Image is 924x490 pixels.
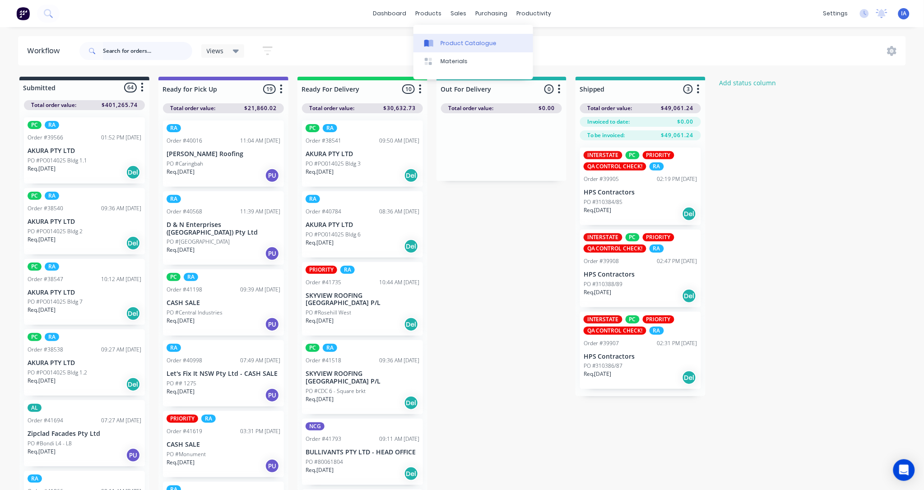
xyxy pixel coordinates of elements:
div: NCGOrder #4179309:11 AM [DATE]BULLIVANTS PTY LTD - HEAD OFFICEPO #80061804Req.[DATE]Del [302,419,423,485]
span: Total order value: [309,104,354,112]
div: INTERSTATEPCPRIORITYQA CONTROL CHECK!RAOrder #3990802:47 PM [DATE]HPS ContractorsPO #310388/89Req... [580,230,701,307]
div: RA [167,124,181,132]
p: PO ## 1275 [167,379,196,388]
p: SKYVIEW ROOFING [GEOGRAPHIC_DATA] P/L [306,292,419,307]
p: Req. [DATE] [167,317,195,325]
span: $0.00 [678,118,694,126]
div: 09:36 AM [DATE] [101,204,141,213]
div: RAOrder #4078408:36 AM [DATE]AKURA PTY LTDPO #PO014025 Bldg 6Req.[DATE]Del [302,191,423,258]
p: AKURA PTY LTD [306,221,419,229]
div: PRIORITY [643,151,674,159]
span: $21,860.02 [244,104,277,112]
p: PO #310388/89 [584,280,623,288]
div: PC [28,263,42,271]
div: INTERSTATE [584,315,622,324]
p: HPS Contractors [584,271,697,278]
div: 09:11 AM [DATE] [379,435,419,443]
p: Req. [DATE] [306,239,334,247]
div: Del [404,396,418,410]
p: Req. [DATE] [28,306,56,314]
a: dashboard [368,7,411,20]
div: Order #40016 [167,137,202,145]
p: PO #[GEOGRAPHIC_DATA] [167,238,230,246]
button: Add status column [715,77,781,89]
p: PO #Caringbah [167,160,203,168]
div: PC [28,192,42,200]
p: Req. [DATE] [306,168,334,176]
div: PCRAOrder #4151809:36 AM [DATE]SKYVIEW ROOFING [GEOGRAPHIC_DATA] P/LPO #CDC 6 - Square brktReq.[D... [302,340,423,414]
div: 10:12 AM [DATE] [101,275,141,283]
div: RA [45,263,59,271]
div: 09:36 AM [DATE] [379,356,419,365]
span: $30,632.73 [383,104,416,112]
span: Total order value: [448,104,493,112]
span: To be invoiced: [587,131,625,139]
div: PCRAOrder #3854009:36 AM [DATE]AKURA PTY LTDPO #PO014025 Bldg 2Req.[DATE]Del [24,188,145,254]
div: INTERSTATEPCPRIORITYQA CONTROL CHECK!RAOrder #3990502:19 PM [DATE]HPS ContractorsPO #310384/85Req... [580,148,701,225]
div: Order #38538 [28,346,63,354]
p: Req. [DATE] [167,246,195,254]
div: Del [126,165,140,180]
div: INTERSTATEPCPRIORITYQA CONTROL CHECK!RAOrder #3990702:31 PM [DATE]HPS ContractorsPO #310386/87Req... [580,312,701,389]
div: 07:49 AM [DATE] [240,356,280,365]
p: PO #PO014025 Bldg 6 [306,231,361,239]
div: PC [28,333,42,341]
div: PU [265,388,279,402]
div: Del [404,467,418,481]
div: PCRAOrder #3956601:52 PM [DATE]AKURA PTY LTDPO #PO014025 Bldg 1.1Req.[DATE]Del [24,117,145,184]
input: Search for orders... [103,42,192,60]
p: [PERSON_NAME] Roofing [167,150,280,158]
div: 08:36 AM [DATE] [379,208,419,216]
div: PU [265,459,279,473]
div: 11:04 AM [DATE] [240,137,280,145]
div: Del [404,239,418,254]
div: Del [404,168,418,183]
span: $49,061.24 [661,104,694,112]
div: RA [306,195,320,203]
span: $401,265.74 [102,101,138,109]
p: Req. [DATE] [167,388,195,396]
div: QA CONTROL CHECK! [584,162,646,171]
div: RA [323,124,337,132]
div: RA [650,162,664,171]
div: 09:39 AM [DATE] [240,286,280,294]
p: HPS Contractors [584,353,697,361]
div: ALOrder #4169407:27 AM [DATE]Zipclad Facades Pty LtdPO #Bondi L4 - L8Req.[DATE]PU [24,400,145,467]
div: RA [167,344,181,352]
div: 02:19 PM [DATE] [657,175,697,183]
div: PRIORITY [306,266,337,274]
div: Order #39907 [584,339,619,347]
img: Factory [16,7,30,20]
span: Total order value: [587,104,632,112]
div: Order #41198 [167,286,202,294]
div: RA [45,121,59,129]
div: 02:47 PM [DATE] [657,257,697,265]
div: RA [45,192,59,200]
p: HPS Contractors [584,189,697,196]
div: Order #41518 [306,356,341,365]
div: RA [45,333,59,341]
a: Product Catalogue [413,34,533,52]
p: PO #PO014025 Bldg 7 [28,298,83,306]
div: PCRAOrder #3853809:27 AM [DATE]AKURA PTY LTDPO #PO014025 Bldg 1.2Req.[DATE]Del [24,329,145,396]
div: RA [28,475,42,483]
div: 09:27 AM [DATE] [101,346,141,354]
div: 07:27 AM [DATE] [101,416,141,425]
p: Req. [DATE] [306,317,334,325]
div: PU [265,246,279,261]
p: AKURA PTY LTD [28,289,141,296]
p: AKURA PTY LTD [28,359,141,367]
div: purchasing [471,7,512,20]
div: QA CONTROL CHECK! [584,245,646,253]
div: Del [126,377,140,392]
p: Req. [DATE] [28,377,56,385]
div: Order #38540 [28,204,63,213]
div: 02:31 PM [DATE] [657,339,697,347]
p: Req. [DATE] [306,395,334,403]
div: Order #38547 [28,275,63,283]
div: Order #39908 [584,257,619,265]
div: PCRAOrder #4119809:39 AM [DATE]CASH SALEPO #Central IndustriesReq.[DATE]PU [163,269,284,336]
p: Req. [DATE] [584,206,612,214]
div: PC [626,151,640,159]
div: Order #41793 [306,435,341,443]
